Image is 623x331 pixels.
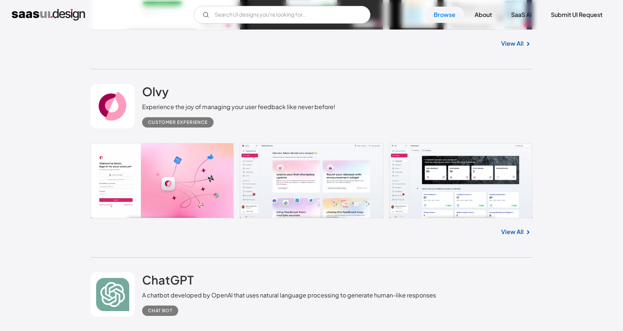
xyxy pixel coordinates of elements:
[466,7,501,23] a: About
[502,7,541,23] a: SaaS Ai
[542,7,611,23] a: Submit UI Request
[142,291,436,300] div: A chatbot developed by OpenAI that uses natural language processing to generate human-like responses
[148,118,208,127] div: Customer Experience
[194,6,370,24] form: Email Form
[142,84,169,102] a: Olvy
[148,306,172,315] div: Chat Bot
[501,39,524,48] a: View All
[12,9,85,21] a: home
[142,102,335,111] div: Experience the joy of managing your user feedback like never before!
[142,272,194,291] a: ChatGPT
[142,84,169,99] h2: Olvy
[425,7,464,23] a: Browse
[142,272,194,287] h2: ChatGPT
[194,6,370,24] input: Search UI designs you're looking for...
[501,227,524,236] a: View All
